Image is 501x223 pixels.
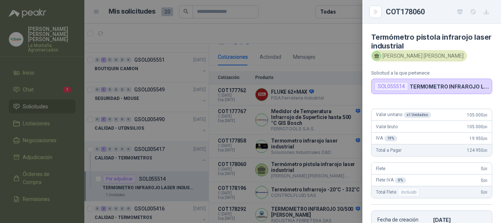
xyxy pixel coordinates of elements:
div: 19 % [384,136,398,141]
div: COT178060 [386,6,492,18]
span: ,00 [483,148,487,152]
span: ,00 [483,137,487,141]
span: Valor unitario [376,112,431,118]
div: Incluido [398,188,420,197]
span: ,00 [483,167,487,171]
div: 0 % [395,177,406,183]
span: 105.000 [467,124,487,129]
span: ,00 [483,190,487,194]
div: SOL055514 [374,82,408,91]
span: Total Flete [376,188,421,197]
button: Close [371,7,380,16]
div: x 1 Unidades [404,112,431,118]
span: 0 [481,190,487,195]
p: Fecha de creación [377,217,430,223]
span: ,00 [483,113,487,117]
span: Flete [376,166,385,171]
p: [DATE] [433,217,486,223]
span: 105.000 [467,112,487,118]
span: 0 [481,166,487,171]
span: 124.950 [467,148,487,153]
span: 19.950 [469,136,487,141]
span: Flete IVA [376,177,406,183]
span: Total a Pagar [376,148,402,153]
div: [PERSON_NAME] [PERSON_NAME] [371,50,467,61]
p: TERMOMETRO INFRAROJO LASER INDUSTRIAL [410,83,489,90]
p: Solicitud a la que pertenece [371,70,492,76]
span: ,00 [483,125,487,129]
span: ,00 [483,179,487,183]
h4: Termómetro pistola infrarojo laser industrial [371,33,492,50]
span: Valor bruto [376,124,397,129]
span: 0 [481,178,487,183]
span: IVA [376,136,397,141]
